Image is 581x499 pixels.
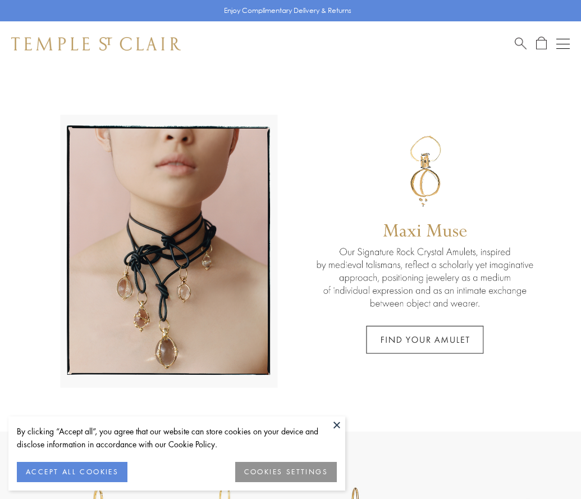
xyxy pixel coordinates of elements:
button: ACCEPT ALL COOKIES [17,462,127,482]
div: By clicking “Accept all”, you agree that our website can store cookies on your device and disclos... [17,425,337,451]
a: Open Shopping Bag [536,37,547,51]
img: Temple St. Clair [11,37,181,51]
button: COOKIES SETTINGS [235,462,337,482]
button: Open navigation [556,37,570,51]
p: Enjoy Complimentary Delivery & Returns [224,5,351,16]
a: Search [515,37,527,51]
